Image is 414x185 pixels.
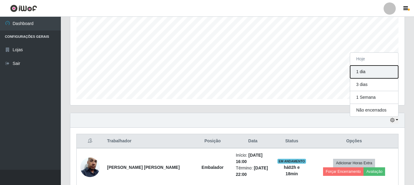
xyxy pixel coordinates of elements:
[107,165,180,170] strong: [PERSON_NAME] [PERSON_NAME]
[350,66,398,78] button: 1 dia
[350,53,398,66] button: Hoje
[202,165,224,170] strong: Embalador
[10,5,37,12] img: CoreUI Logo
[323,167,364,176] button: Forçar Encerramento
[333,159,375,167] button: Adicionar Horas Extra
[80,150,100,185] img: 1740359747198.jpeg
[236,153,263,164] time: [DATE] 16:00
[310,134,398,148] th: Opções
[232,134,273,148] th: Data
[273,134,310,148] th: Status
[236,152,270,165] li: Início:
[350,78,398,91] button: 3 dias
[364,167,385,176] button: Avaliação
[277,159,306,164] span: EM ANDAMENTO
[103,134,193,148] th: Trabalhador
[236,165,270,178] li: Término:
[284,165,300,176] strong: há 02 h e 18 min
[350,104,398,116] button: Não encerrados
[193,134,232,148] th: Posição
[350,91,398,104] button: 1 Semana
